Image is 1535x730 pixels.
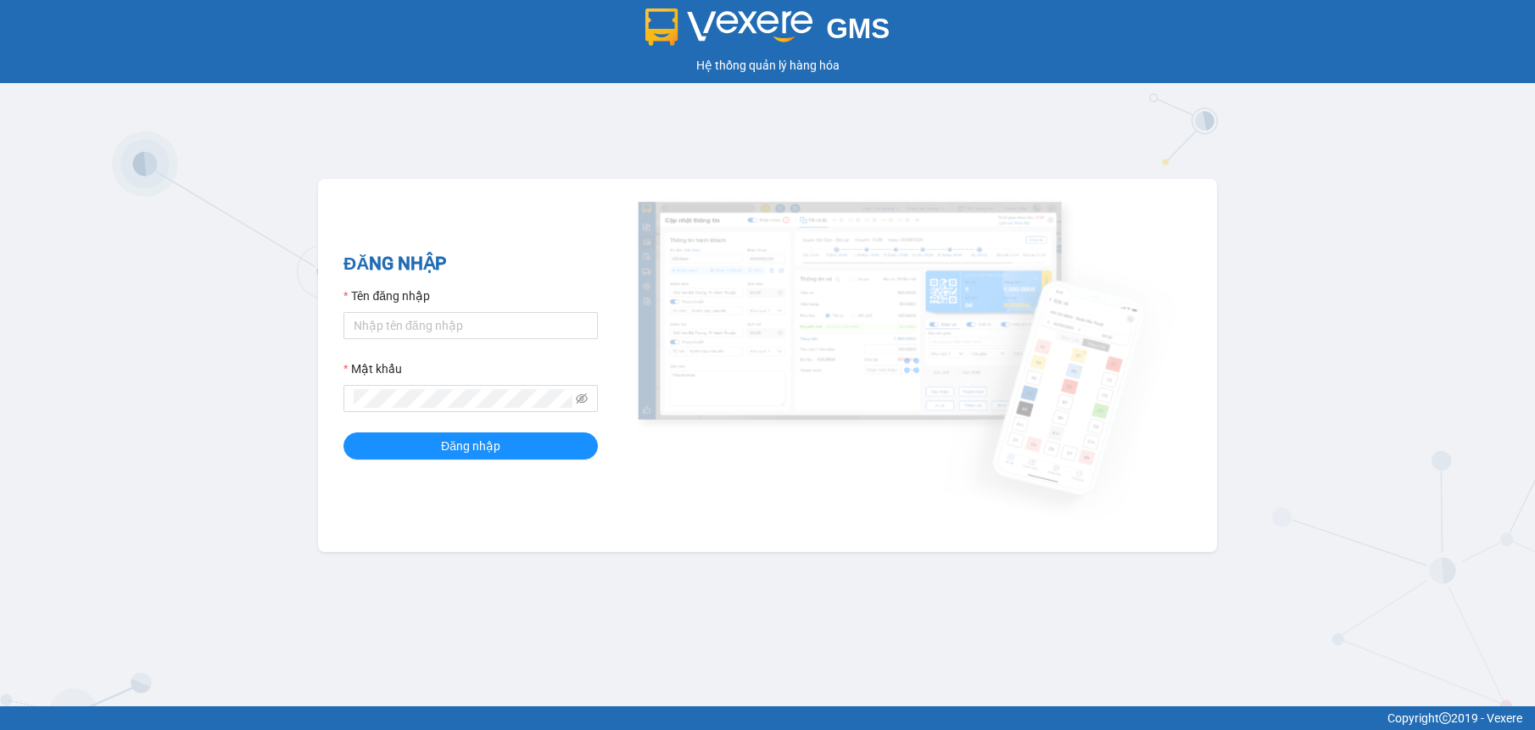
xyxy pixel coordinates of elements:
label: Mật khẩu [343,359,402,378]
div: Hệ thống quản lý hàng hóa [4,56,1531,75]
div: Copyright 2019 - Vexere [13,709,1522,727]
span: GMS [826,13,890,44]
label: Tên đăng nhập [343,287,430,305]
h2: ĐĂNG NHẬP [343,250,598,278]
img: logo 2 [645,8,813,46]
span: eye-invisible [576,393,588,404]
span: Đăng nhập [441,437,500,455]
input: Tên đăng nhập [343,312,598,339]
button: Đăng nhập [343,432,598,460]
a: GMS [645,25,890,39]
input: Mật khẩu [354,389,572,408]
span: copyright [1439,712,1451,724]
